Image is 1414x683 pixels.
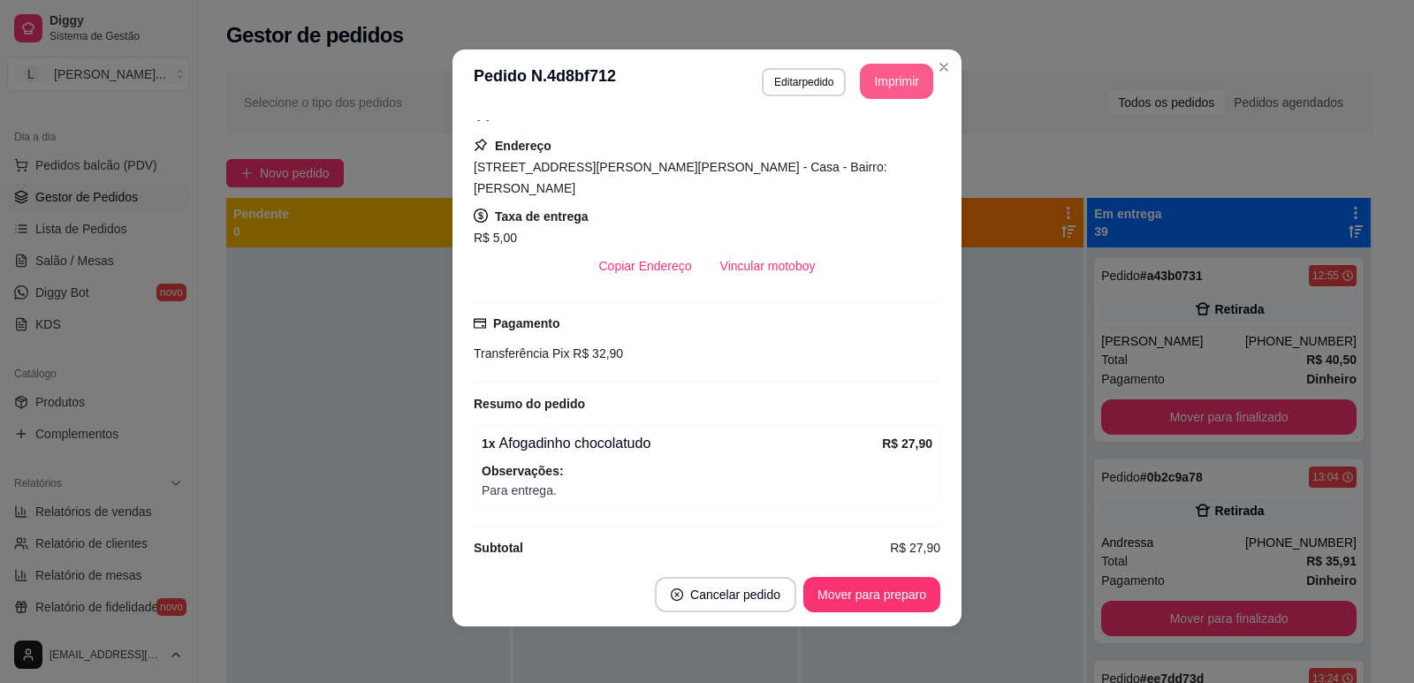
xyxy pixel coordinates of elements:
strong: Taxa de entrega [495,209,589,224]
button: Editarpedido [762,68,846,96]
span: Transferência Pix [474,346,569,360]
strong: Pagamento [493,316,559,330]
button: Copiar Endereço [585,248,706,284]
strong: R$ 27,90 [882,436,932,451]
button: Vincular motoboy [706,248,830,284]
div: Afogadinho chocolatudo [482,433,882,454]
span: credit-card [474,317,486,330]
button: Imprimir [860,64,933,99]
button: Mover para preparo [803,577,940,612]
button: Close [930,53,958,81]
strong: Subtotal [474,541,523,555]
span: R$ 27,90 [890,538,940,558]
span: [STREET_ADDRESS][PERSON_NAME][PERSON_NAME] - Casa - Bairro: [PERSON_NAME] [474,160,887,195]
button: close-circleCancelar pedido [655,577,796,612]
strong: Endereço [495,139,551,153]
h3: Pedido N. 4d8bf712 [474,64,616,99]
span: Para entrega. [482,481,932,500]
span: R$ 32,90 [569,346,623,360]
span: close-circle [671,588,683,601]
span: pushpin [474,138,488,152]
span: dollar [474,209,488,223]
strong: Resumo do pedido [474,397,585,411]
span: R$ 5,00 [474,231,517,245]
strong: 1 x [482,436,496,451]
strong: Observações: [482,464,564,478]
